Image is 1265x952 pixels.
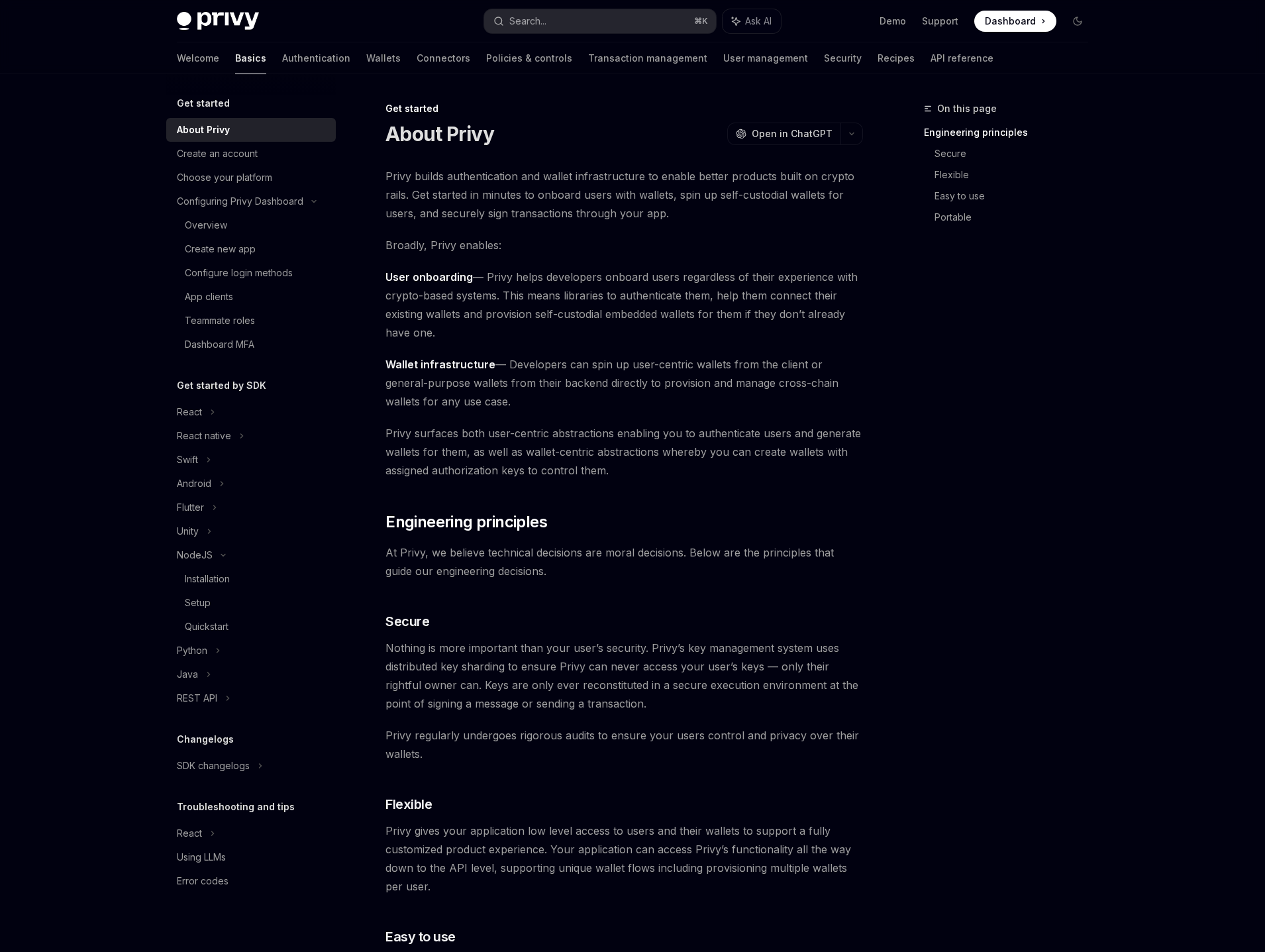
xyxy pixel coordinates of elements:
a: Setup [166,591,336,615]
a: API reference [931,42,993,74]
span: ⌘ K [694,16,708,26]
div: Dashboard MFA [185,337,254,352]
a: Error codes [166,869,336,893]
a: Recipes [878,42,915,74]
div: Choose your platform [177,170,272,185]
div: Installation [185,571,230,587]
div: Setup [185,595,211,611]
a: Authentication [282,42,350,74]
h5: Changelogs [177,731,234,747]
div: NodeJS [177,547,213,563]
a: Welcome [177,42,219,74]
span: Privy surfaces both user-centric abstractions enabling you to authenticate users and generate wal... [385,424,863,480]
button: Toggle dark mode [1067,11,1088,32]
div: Java [177,666,198,682]
div: SDK changelogs [177,758,250,774]
span: Open in ChatGPT [752,127,833,140]
span: Easy to use [385,927,456,946]
span: Secure [385,612,429,631]
span: Ask AI [745,15,772,28]
div: Configure login methods [185,265,293,281]
a: Secure [935,143,1099,164]
div: React [177,825,202,841]
a: Connectors [417,42,470,74]
a: Support [922,15,958,28]
span: Privy regularly undergoes rigorous audits to ensure your users control and privacy over their wal... [385,726,863,763]
div: Teammate roles [185,313,255,329]
div: Swift [177,452,198,468]
div: Get started [385,102,863,115]
a: Basics [235,42,266,74]
h5: Get started by SDK [177,378,266,394]
a: Installation [166,567,336,591]
a: Flexible [935,164,1099,185]
a: About Privy [166,118,336,142]
a: Policies & controls [486,42,572,74]
h1: About Privy [385,122,494,146]
button: Ask AI [723,9,781,33]
div: Python [177,643,207,659]
div: Configuring Privy Dashboard [177,193,303,209]
a: Security [824,42,862,74]
div: REST API [177,690,217,706]
span: Engineering principles [385,511,547,533]
a: Create new app [166,237,336,261]
h5: Troubleshooting and tips [177,799,295,815]
span: — Developers can spin up user-centric wallets from the client or general-purpose wallets from the... [385,355,863,411]
span: On this page [937,101,997,117]
a: Quickstart [166,615,336,639]
div: React native [177,428,231,444]
a: Engineering principles [924,122,1099,143]
a: Dashboard MFA [166,333,336,356]
div: Flutter [177,500,204,515]
a: Configure login methods [166,261,336,285]
div: React [177,404,202,420]
strong: Wallet infrastructure [385,358,495,371]
div: Error codes [177,873,228,889]
span: Broadly, Privy enables: [385,236,863,254]
span: Flexible [385,795,432,814]
a: Easy to use [935,185,1099,207]
div: Search... [509,13,546,29]
div: Android [177,476,211,492]
span: Dashboard [985,15,1036,28]
a: Wallets [366,42,401,74]
a: Transaction management [588,42,707,74]
a: Portable [935,207,1099,228]
a: Using LLMs [166,845,336,869]
button: Open in ChatGPT [727,123,840,145]
div: About Privy [177,122,230,138]
a: Choose your platform [166,166,336,189]
div: Quickstart [185,619,228,635]
div: Using LLMs [177,849,226,865]
div: Create new app [185,241,256,257]
div: App clients [185,289,233,305]
div: Overview [185,217,227,233]
img: dark logo [177,12,259,30]
span: Privy builds authentication and wallet infrastructure to enable better products built on crypto r... [385,167,863,223]
a: Create an account [166,142,336,166]
a: Overview [166,213,336,237]
a: Demo [880,15,906,28]
button: Search...⌘K [484,9,716,33]
a: User management [723,42,808,74]
a: App clients [166,285,336,309]
span: Privy gives your application low level access to users and their wallets to support a fully custo... [385,821,863,896]
a: Dashboard [974,11,1056,32]
span: — Privy helps developers onboard users regardless of their experience with crypto-based systems. ... [385,268,863,342]
strong: User onboarding [385,270,473,284]
div: Unity [177,523,199,539]
span: Nothing is more important than your user’s security. Privy’s key management system uses distribut... [385,639,863,713]
div: Create an account [177,146,258,162]
h5: Get started [177,95,230,111]
span: At Privy, we believe technical decisions are moral decisions. Below are the principles that guide... [385,543,863,580]
a: Teammate roles [166,309,336,333]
